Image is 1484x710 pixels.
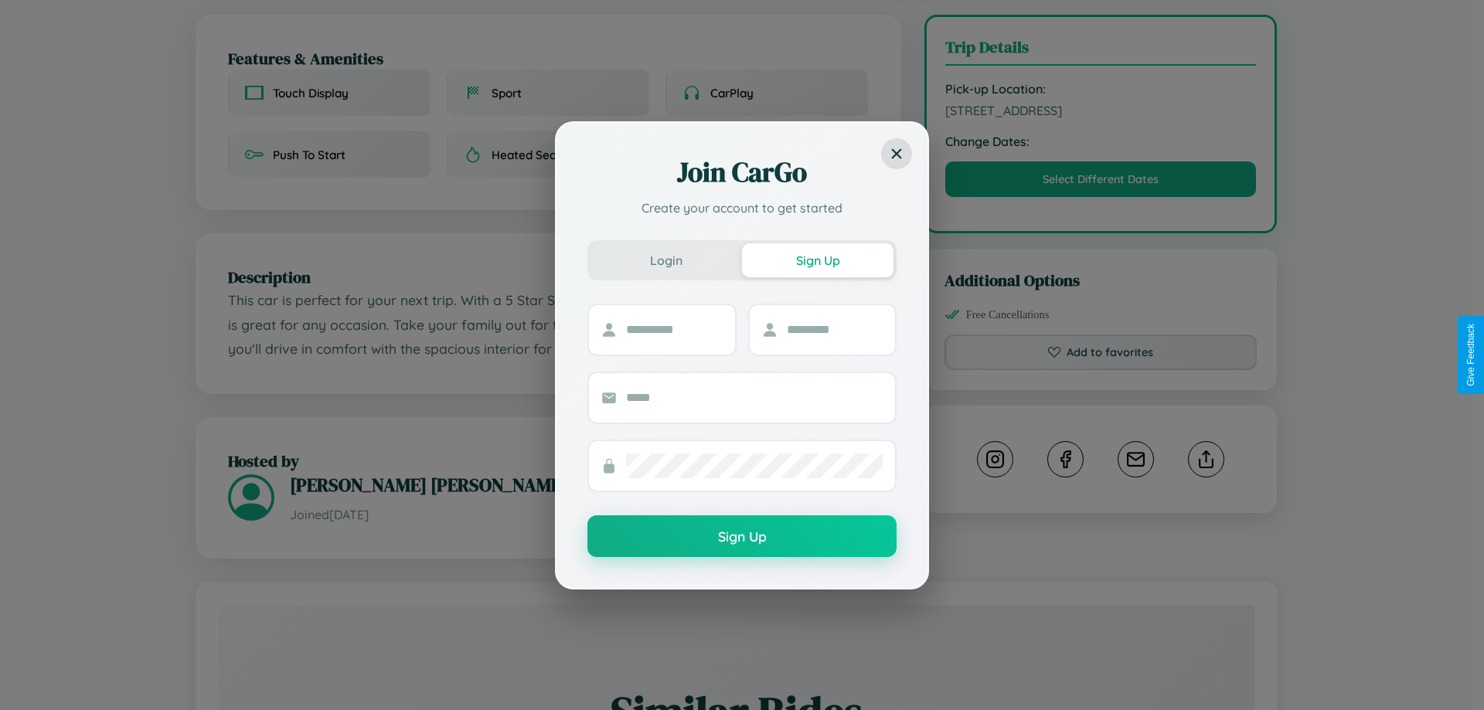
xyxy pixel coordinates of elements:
[591,243,742,277] button: Login
[742,243,893,277] button: Sign Up
[587,515,897,557] button: Sign Up
[1465,324,1476,386] div: Give Feedback
[587,154,897,191] h2: Join CarGo
[587,199,897,217] p: Create your account to get started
